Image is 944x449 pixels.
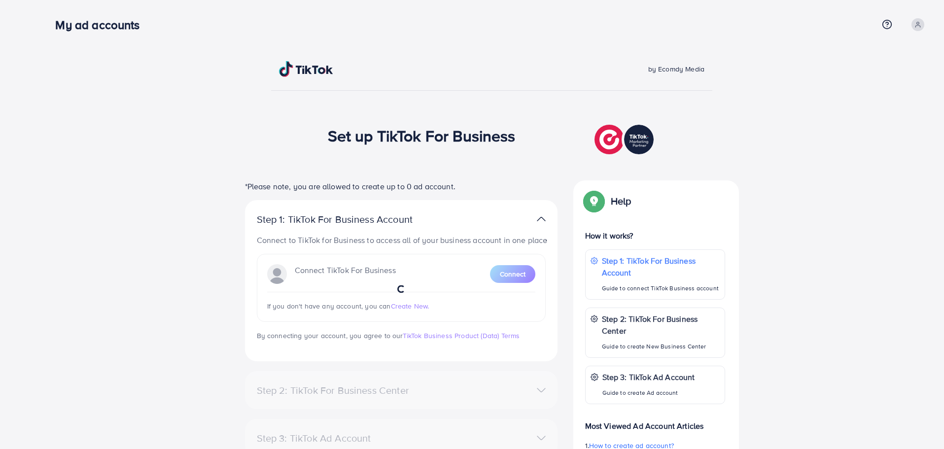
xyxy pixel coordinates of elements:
h1: Set up TikTok For Business [328,126,516,145]
p: Guide to connect TikTok Business account [602,282,720,294]
img: TikTok [279,61,333,77]
p: Step 1: TikTok For Business Account [257,213,444,225]
p: Most Viewed Ad Account Articles [585,412,725,432]
p: Step 1: TikTok For Business Account [602,255,720,278]
h3: My ad accounts [55,18,147,32]
p: Step 3: TikTok Ad Account [602,371,695,383]
p: Help [611,195,631,207]
img: Popup guide [585,192,603,210]
span: by Ecomdy Media [648,64,704,74]
p: *Please note, you are allowed to create up to 0 ad account. [245,180,558,192]
p: Guide to create New Business Center [602,341,720,352]
img: TikTok partner [594,122,656,157]
p: Guide to create Ad account [602,387,695,399]
img: TikTok partner [537,212,546,226]
p: How it works? [585,230,725,242]
p: Step 2: TikTok For Business Center [602,313,720,337]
